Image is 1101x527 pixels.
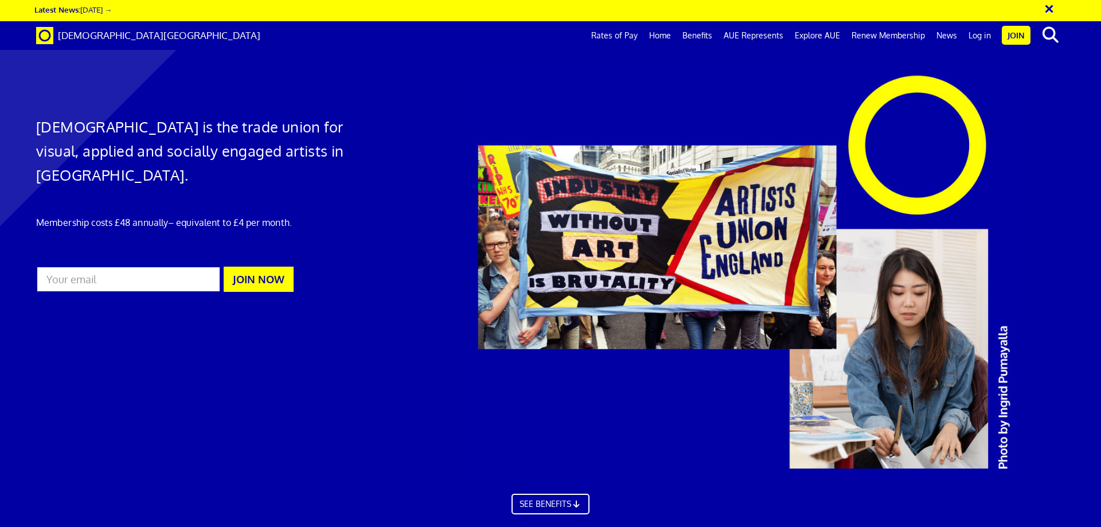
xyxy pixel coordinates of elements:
[36,115,368,187] h1: [DEMOGRAPHIC_DATA] is the trade union for visual, applied and socially engaged artists in [GEOGRA...
[36,266,221,292] input: Your email
[224,267,294,292] button: JOIN NOW
[643,21,677,50] a: Home
[36,216,368,229] p: Membership costs £48 annually – equivalent to £4 per month.
[1033,23,1068,47] button: search
[963,21,997,50] a: Log in
[1002,26,1030,45] a: Join
[512,494,589,514] a: SEE BENEFITS
[718,21,789,50] a: AUE Represents
[789,21,846,50] a: Explore AUE
[677,21,718,50] a: Benefits
[585,21,643,50] a: Rates of Pay
[846,21,931,50] a: Renew Membership
[931,21,963,50] a: News
[34,5,112,14] a: Latest News:[DATE] →
[28,21,269,50] a: Brand [DEMOGRAPHIC_DATA][GEOGRAPHIC_DATA]
[34,5,80,14] strong: Latest News:
[58,29,260,41] span: [DEMOGRAPHIC_DATA][GEOGRAPHIC_DATA]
